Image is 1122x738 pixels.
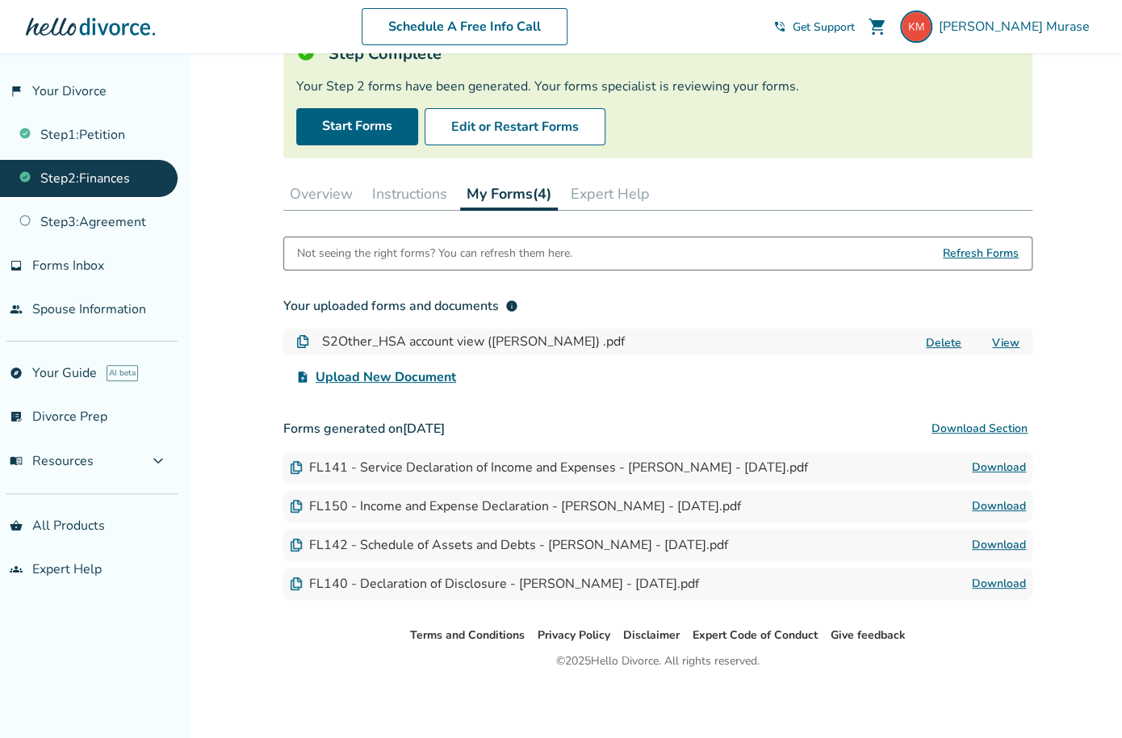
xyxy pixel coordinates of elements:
[322,332,625,351] h4: S2Other_HSA account view ([PERSON_NAME]) .pdf
[564,178,656,210] button: Expert Help
[283,413,1032,445] h3: Forms generated on [DATE]
[316,367,456,387] span: Upload New Document
[623,626,680,645] li: Disclaimer
[283,178,359,210] button: Overview
[290,577,303,590] img: Document
[296,335,309,348] img: Document
[927,413,1032,445] button: Download Section
[425,108,605,145] button: Edit or Restart Forms
[10,259,23,272] span: inbox
[283,296,518,316] div: Your uploaded forms and documents
[972,497,1026,516] a: Download
[505,300,518,312] span: info
[10,85,23,98] span: flag_2
[32,257,104,275] span: Forms Inbox
[297,237,572,270] div: Not seeing the right forms? You can refresh them here.
[460,178,558,211] button: My Forms(4)
[972,535,1026,555] a: Download
[10,519,23,532] span: shopping_basket
[290,497,741,515] div: FL150 - Income and Expense Declaration - [PERSON_NAME] - [DATE].pdf
[296,108,418,145] a: Start Forms
[107,365,138,381] span: AI beta
[290,500,303,513] img: Document
[538,627,610,643] a: Privacy Policy
[290,459,808,476] div: FL141 - Service Declaration of Income and Expenses - [PERSON_NAME] - [DATE].pdf
[10,410,23,423] span: list_alt_check
[939,18,1096,36] span: [PERSON_NAME] Murase
[149,451,168,471] span: expand_more
[290,539,303,551] img: Document
[793,19,855,35] span: Get Support
[972,574,1026,593] a: Download
[972,458,1026,477] a: Download
[10,303,23,316] span: people
[693,627,818,643] a: Expert Code of Conduct
[773,20,786,33] span: phone_in_talk
[831,626,906,645] li: Give feedback
[10,452,94,470] span: Resources
[900,10,932,43] img: katsu610@gmail.com
[366,178,454,210] button: Instructions
[868,17,887,36] span: shopping_cart
[921,334,966,351] button: Delete
[290,536,728,554] div: FL142 - Schedule of Assets and Debts - [PERSON_NAME] - [DATE].pdf
[943,237,1019,270] span: Refresh Forms
[296,371,309,384] span: upload_file
[10,367,23,379] span: explore
[773,19,855,35] a: phone_in_talkGet Support
[410,627,525,643] a: Terms and Conditions
[556,652,760,671] div: © 2025 Hello Divorce. All rights reserved.
[296,78,1019,95] div: Your Step 2 forms have been generated. Your forms specialist is reviewing your forms.
[10,455,23,468] span: menu_book
[1041,660,1122,738] iframe: Chat Widget
[290,575,699,593] div: FL140 - Declaration of Disclosure - [PERSON_NAME] - [DATE].pdf
[290,461,303,474] img: Document
[10,563,23,576] span: groups
[362,8,567,45] a: Schedule A Free Info Call
[992,335,1019,350] a: View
